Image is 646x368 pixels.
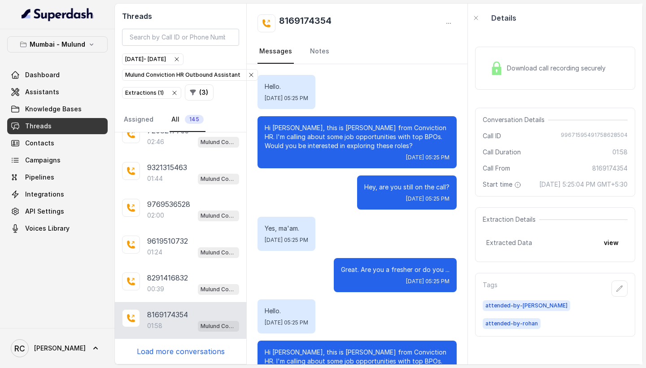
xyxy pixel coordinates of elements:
p: 9769536528 [147,199,190,210]
p: 02:46 [147,137,164,146]
a: [PERSON_NAME] [7,336,108,361]
span: [DATE] 05:25 PM [406,195,450,202]
p: Mulund Conviction HR Outbound Assistant [201,138,236,147]
text: RC [14,344,25,353]
a: Messages [258,39,294,64]
button: (3) [185,84,214,101]
span: [DATE] 05:25 PM [406,154,450,161]
p: 01:58 [147,321,162,330]
span: Extracted Data [486,238,532,247]
p: Mulund Conviction HR Outbound Assistant [201,285,236,294]
a: Campaigns [7,152,108,168]
button: [DATE]- [DATE] [122,53,183,65]
button: Mulund Conviction HR Outbound Assistant [122,69,258,81]
p: Mulund Conviction HR Outbound Assistant [201,248,236,257]
button: Extractions (1) [122,87,181,99]
nav: Tabs [258,39,457,64]
h2: Threads [122,11,239,22]
span: Extraction Details [483,215,539,224]
p: Mulund Conviction HR Outbound Assistant [201,322,236,331]
p: Details [491,13,516,23]
a: Voices Library [7,220,108,237]
span: 145 [185,115,204,124]
p: 02:00 [147,211,164,220]
p: Hey, are you still on the call? [364,183,450,192]
span: Download call recording securely [507,64,609,73]
p: Great. Are you a fresher or do you ... [341,265,450,274]
a: All145 [170,108,205,132]
span: Pipelines [25,173,54,182]
a: Knowledge Bases [7,101,108,117]
p: 00:39 [147,285,164,294]
span: Knowledge Bases [25,105,82,114]
p: Yes, ma'am. [265,224,308,233]
input: Search by Call ID or Phone Number [122,29,239,46]
span: 01:58 [612,148,628,157]
p: 9321315463 [147,162,187,173]
span: [DATE] 05:25 PM [406,278,450,285]
p: 8169174354 [147,309,188,320]
span: attended-by-rohan [483,318,541,329]
div: Extractions ( 1 ) [125,88,178,97]
img: light.svg [22,7,94,22]
span: Call ID [483,131,501,140]
a: Integrations [7,186,108,202]
span: 8169174354 [592,164,628,173]
div: Mulund Conviction HR Outbound Assistant [125,70,255,79]
p: Load more conversations [137,346,225,357]
p: Mumbai - Mulund [30,39,85,50]
span: [DATE] 05:25 PM [265,95,308,102]
a: API Settings [7,203,108,219]
p: 8291416832 [147,272,188,283]
span: Contacts [25,139,54,148]
span: Dashboard [25,70,60,79]
p: Mulund Conviction HR Outbound Assistant [201,175,236,184]
span: Call From [483,164,510,173]
div: [DATE] - [DATE] [125,55,180,64]
span: Conversation Details [483,115,548,124]
button: view [598,235,624,251]
p: 01:24 [147,248,162,257]
span: API Settings [25,207,64,216]
a: Dashboard [7,67,108,83]
span: Assistants [25,88,59,96]
a: Contacts [7,135,108,151]
p: 01:44 [147,174,163,183]
p: Hello. [265,82,308,91]
span: [PERSON_NAME] [34,344,86,353]
span: Campaigns [25,156,61,165]
span: Threads [25,122,52,131]
button: Mumbai - Mulund [7,36,108,53]
a: Threads [7,118,108,134]
p: Tags [483,280,498,297]
span: Voices Library [25,224,70,233]
span: 99671595491758628504 [561,131,628,140]
a: Pipelines [7,169,108,185]
a: Notes [308,39,331,64]
span: [DATE] 5:25:04 PM GMT+5:30 [539,180,628,189]
span: attended-by-[PERSON_NAME] [483,300,570,311]
a: Assistants [7,84,108,100]
p: 9619510732 [147,236,188,246]
span: Call Duration [483,148,521,157]
span: [DATE] 05:25 PM [265,319,308,326]
p: Hi [PERSON_NAME], this is [PERSON_NAME] from Conviction HR. I'm calling about some job opportunit... [265,123,450,150]
a: Assigned [122,108,155,132]
span: Start time [483,180,523,189]
span: [DATE] 05:25 PM [265,237,308,244]
img: Lock Icon [490,61,503,75]
p: Hello. [265,307,308,315]
h2: 8169174354 [279,14,332,32]
nav: Tabs [122,108,239,132]
span: Integrations [25,190,64,199]
p: Mulund Conviction HR Outbound Assistant [201,211,236,220]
